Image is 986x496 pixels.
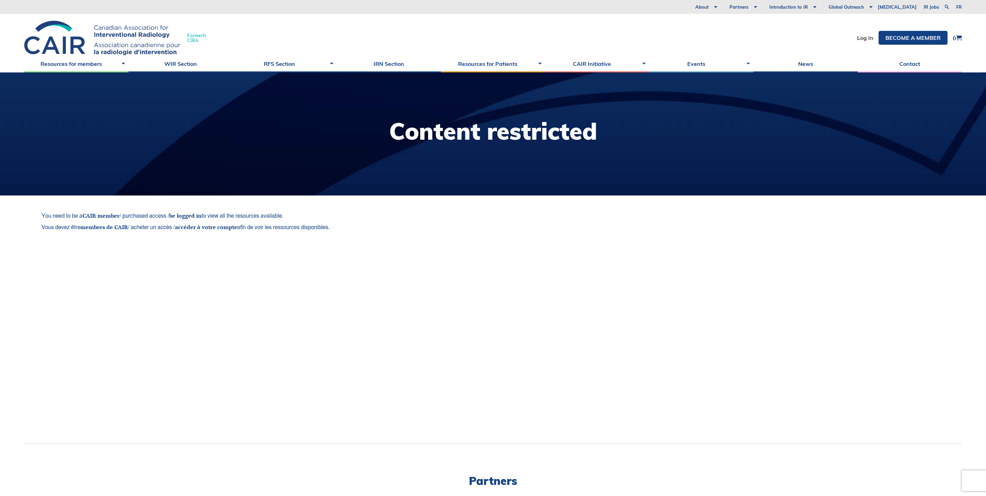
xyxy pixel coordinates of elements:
[953,35,962,41] a: 0
[389,120,597,143] h1: Content restricted
[858,55,962,72] a: Contact
[956,5,962,9] a: fr
[441,55,545,72] a: Resources for Patients
[129,55,233,72] a: WIR Section
[24,475,962,486] h2: Partners
[24,55,129,72] a: Resources for members
[649,55,753,72] a: Events
[175,223,237,231] a: accéder à votre compte
[879,31,948,45] a: Become a member
[187,33,207,43] span: Formerly CIRA
[857,35,873,41] a: Log In
[545,55,649,72] a: CAIR Initiative
[753,55,858,72] a: News
[169,212,201,219] a: be logged in
[42,213,582,230] div: You need to be a / purchased access / to view all the resources available. Vous devez être / ache...
[80,223,128,231] a: membres de CAIR
[233,55,337,72] a: RFS Section
[337,55,441,72] a: IRN Section
[24,21,180,55] img: CIRA
[24,21,213,55] a: FormerlyCIRA
[82,212,120,219] a: CAIR member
